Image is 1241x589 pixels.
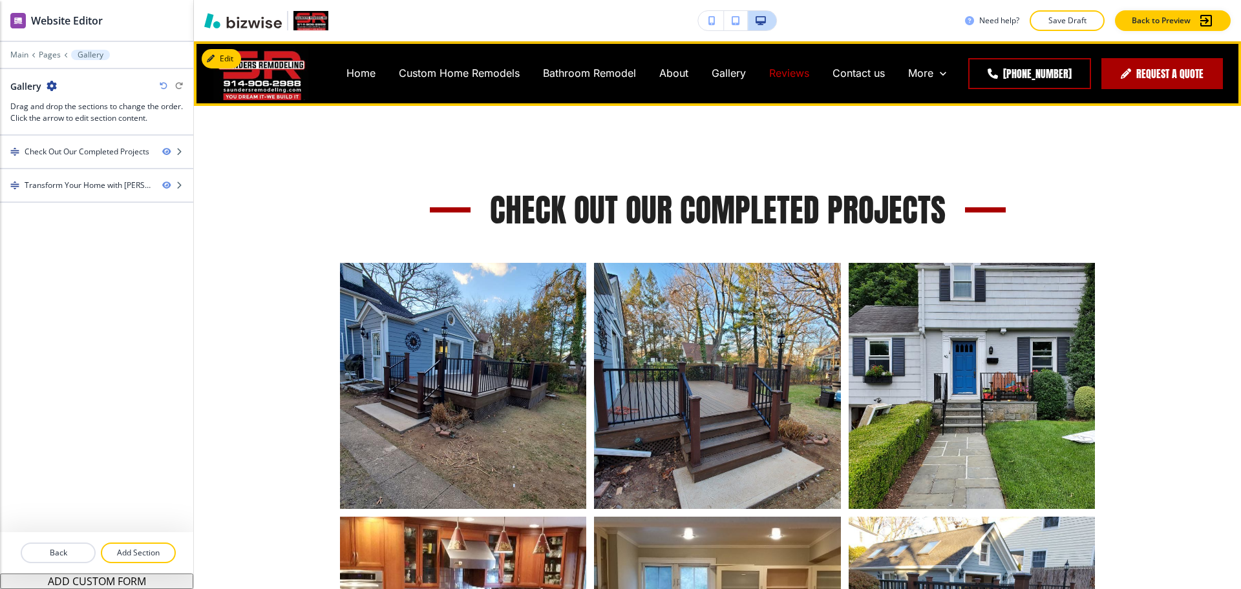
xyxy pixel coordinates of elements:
[213,46,308,100] img: Saunders Remodeling
[1101,58,1223,89] button: Request a Quote
[833,66,885,81] p: Contact us
[10,147,19,156] img: Drag
[39,50,61,59] button: Pages
[490,189,946,232] h3: Check Out Our Completed Projects
[908,66,933,81] p: More
[979,15,1019,26] h3: Need help?
[31,13,103,28] h2: Website Editor
[22,547,94,559] p: Back
[21,542,96,563] button: Back
[1115,10,1231,31] button: Back to Preview
[204,13,282,28] img: Bizwise Logo
[346,66,376,81] p: Home
[968,58,1091,89] a: [PHONE_NUMBER]
[1046,15,1088,26] p: Save Draft
[712,66,746,81] p: Gallery
[25,146,149,158] div: Check Out Our Completed Projects
[1132,15,1191,26] p: Back to Preview
[293,11,328,31] img: Your Logo
[202,49,241,68] button: Edit
[10,79,41,93] h2: Gallery
[543,66,636,81] p: Bathroom Remodel
[102,547,175,559] p: Add Section
[10,101,183,124] h3: Drag and drop the sections to change the order. Click the arrow to edit section content.
[659,66,688,81] p: About
[1030,10,1105,31] button: Save Draft
[10,50,28,59] button: Main
[769,66,809,81] p: Reviews
[25,180,152,191] div: Transform Your Home with Saunders Remodeling
[10,181,19,190] img: Drag
[78,50,103,59] p: Gallery
[71,50,110,60] button: Gallery
[399,66,520,81] p: Custom Home Remodels
[101,542,176,563] button: Add Section
[10,13,26,28] img: editor icon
